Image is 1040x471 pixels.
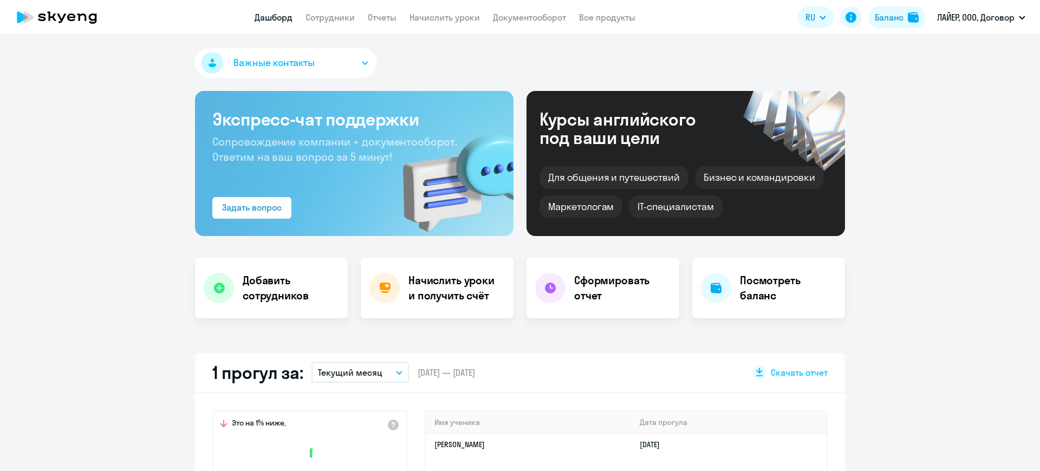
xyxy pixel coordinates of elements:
[243,273,339,303] h4: Добавить сотрудников
[418,367,475,378] span: [DATE] — [DATE]
[212,197,291,219] button: Задать вопрос
[937,11,1015,24] p: ЛАЙЕР, ООО, Договор
[771,367,828,378] span: Скачать отчет
[318,366,382,379] p: Текущий месяц
[798,6,834,28] button: RU
[695,166,824,189] div: Бизнес и командировки
[195,48,377,78] button: Важные контакты
[222,201,282,214] div: Задать вопрос
[805,11,815,24] span: RU
[640,440,668,449] a: [DATE]
[579,12,635,23] a: Все продукты
[932,4,1031,30] button: ЛАЙЕР, ООО, Договор
[426,411,631,434] th: Имя ученика
[387,114,513,236] img: bg-img
[574,273,671,303] h4: Сформировать отчет
[212,362,303,383] h2: 1 прогул за:
[740,273,836,303] h4: Посмотреть баланс
[212,108,496,130] h3: Экспресс-чат поддержки
[539,110,725,147] div: Курсы английского под ваши цели
[408,273,503,303] h4: Начислить уроки и получить счёт
[493,12,566,23] a: Документооборот
[629,195,722,218] div: IT-специалистам
[311,362,409,383] button: Текущий месяц
[539,195,622,218] div: Маркетологам
[868,6,925,28] button: Балансbalance
[539,166,688,189] div: Для общения и путешествий
[631,411,827,434] th: Дата прогула
[875,11,903,24] div: Баланс
[232,418,286,431] span: Это на 1% ниже,
[409,12,480,23] a: Начислить уроки
[233,56,315,70] span: Важные контакты
[434,440,485,449] a: [PERSON_NAME]
[305,12,355,23] a: Сотрудники
[255,12,292,23] a: Дашборд
[908,12,919,23] img: balance
[212,135,457,163] span: Сопровождение компании + документооборот. Ответим на ваш вопрос за 5 минут!
[368,12,396,23] a: Отчеты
